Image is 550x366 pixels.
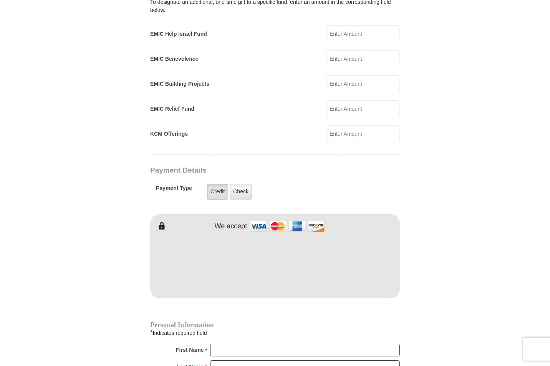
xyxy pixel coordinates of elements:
input: Enter Amount [326,50,400,67]
h3: Payment Details [150,166,346,175]
label: Credit [207,184,228,200]
label: Check [230,184,252,200]
strong: First Name [176,344,204,355]
h5: Payment Type [156,185,192,195]
label: EMIC Help Israel Fund [150,30,207,38]
input: Enter Amount [326,75,400,92]
label: EMIC Benevolence [150,55,198,63]
label: KCM Offerings [150,130,188,138]
input: Enter Amount [326,25,400,42]
h4: We accept [215,222,247,231]
label: EMIC Building Projects [150,80,209,88]
img: credit cards accepted [249,218,326,235]
label: EMIC Relief Fund [150,105,194,113]
div: Indicates required field [150,328,400,338]
input: Enter Amount [326,125,400,142]
input: Enter Amount [326,100,400,117]
h4: Personal Information [150,322,400,328]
